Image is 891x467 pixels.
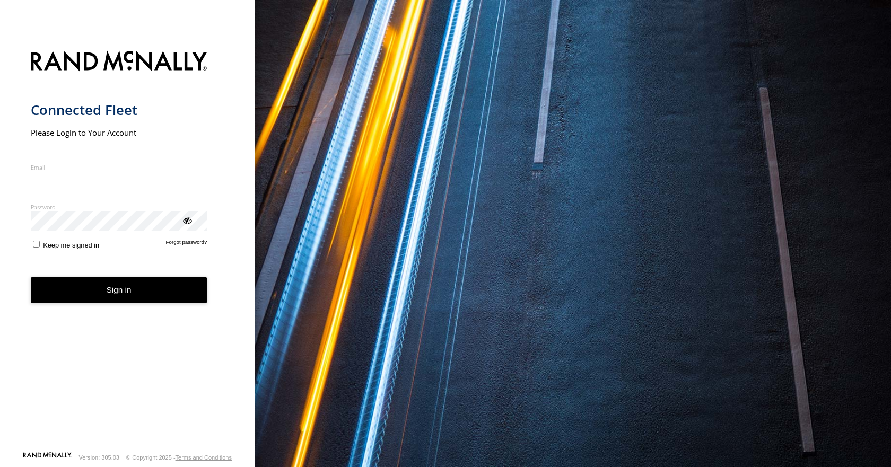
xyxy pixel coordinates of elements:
a: Forgot password? [166,239,207,249]
div: Version: 305.03 [79,454,119,461]
div: ViewPassword [181,215,192,225]
a: Terms and Conditions [176,454,232,461]
input: Keep me signed in [33,241,40,248]
img: Rand McNally [31,49,207,76]
label: Email [31,163,207,171]
span: Keep me signed in [43,241,99,249]
button: Sign in [31,277,207,303]
h1: Connected Fleet [31,101,207,119]
label: Password [31,203,207,211]
div: © Copyright 2025 - [126,454,232,461]
h2: Please Login to Your Account [31,127,207,138]
form: main [31,45,224,451]
a: Visit our Website [23,452,72,463]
